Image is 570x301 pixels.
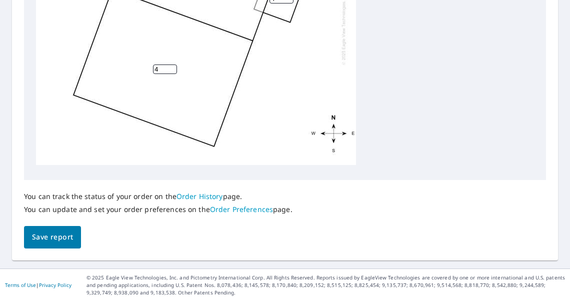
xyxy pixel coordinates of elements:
button: Save report [24,226,81,248]
a: Order Preferences [210,204,273,214]
p: You can update and set your order preferences on the page. [24,205,292,214]
a: Terms of Use [5,281,36,288]
p: You can track the status of your order on the page. [24,192,292,201]
p: | [5,282,71,288]
span: Save report [32,231,73,243]
a: Privacy Policy [39,281,71,288]
a: Order History [176,191,223,201]
p: © 2025 Eagle View Technologies, Inc. and Pictometry International Corp. All Rights Reserved. Repo... [86,274,565,296]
